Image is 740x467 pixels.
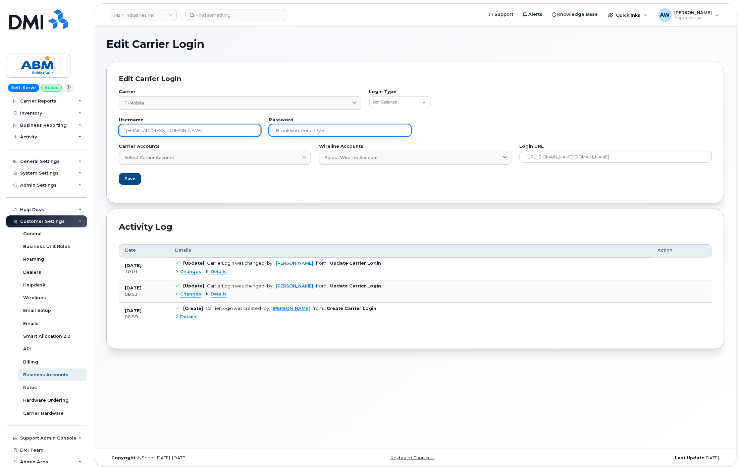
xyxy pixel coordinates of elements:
b: [Update] [183,283,204,288]
label: Carrier [119,90,361,94]
span: by: [264,306,270,311]
span: Save [124,176,136,182]
a: [PERSON_NAME] [273,306,310,311]
div: 08:53 [125,291,163,297]
span: Changes [180,291,201,297]
div: 10:01 [125,269,163,275]
a: [PERSON_NAME] [276,283,313,288]
b: Update Carrier Login [330,261,381,266]
span: Details [175,247,191,253]
a: T-Mobile [119,96,361,110]
span: by: [267,261,273,266]
div: 06:59 [125,314,163,320]
div: Activity Log [119,221,712,233]
span: Details [211,269,227,275]
span: T-Mobile [124,100,144,106]
div: MyServe [DATE]–[DATE] [106,455,312,461]
a: Keyboard Shortcuts [390,455,434,460]
label: Login URL [520,144,712,149]
span: Select Wireline Account [325,154,378,161]
b: [Create] [183,306,203,311]
a: [PERSON_NAME] [276,261,313,266]
button: Save [119,173,141,185]
span: from: [316,261,327,266]
a: Select Carrier Account [119,151,311,164]
label: Carrier Accounts [119,144,311,149]
label: Login Type [369,90,712,94]
div: CarrierLogin was changed [207,261,264,266]
div: [DATE] [518,455,724,461]
label: Password [269,118,411,122]
div: Edit Carrier Login [119,74,712,84]
span: Changes [180,269,201,275]
b: [DATE] [125,263,142,268]
a: Select Wireline Account [319,151,511,164]
b: Update Carrier Login [330,283,381,288]
span: Edit Carrier Login [106,39,204,49]
b: Create Carrier Login [327,306,376,311]
th: Action [652,244,712,258]
b: [DATE] [125,308,142,313]
b: [DATE] [125,285,142,290]
span: Details [180,314,196,320]
span: Date [125,247,136,253]
div: CarrierLogin was changed [207,283,264,288]
div: CarrierLogin was created [206,306,261,311]
span: by: [267,283,273,288]
strong: Copyright [111,455,136,460]
label: Username [119,118,261,122]
span: Details [211,291,227,297]
strong: Last Update [675,455,705,460]
span: from: [316,283,327,288]
b: [Update] [183,261,204,266]
span: from: [313,306,324,311]
span: Select Carrier Account [124,154,174,161]
label: Wireline Accounts [319,144,511,149]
